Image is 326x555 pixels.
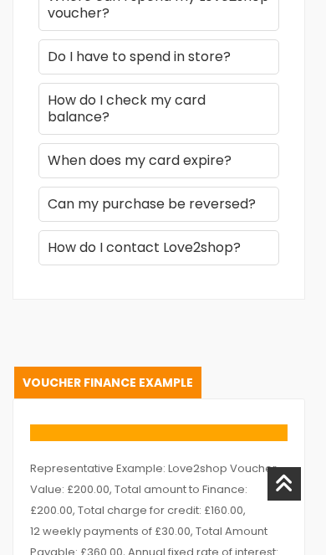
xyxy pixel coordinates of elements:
[14,367,201,398] a: Voucher Finance Example
[38,83,279,135] div: How do I check my card balance?
[38,143,279,178] div: When does my card expire?
[38,230,279,265] div: How do I contact Love2shop?
[38,39,279,75] div: Do I have to spend in store?
[38,187,279,222] div: Can my purchase be reversed?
